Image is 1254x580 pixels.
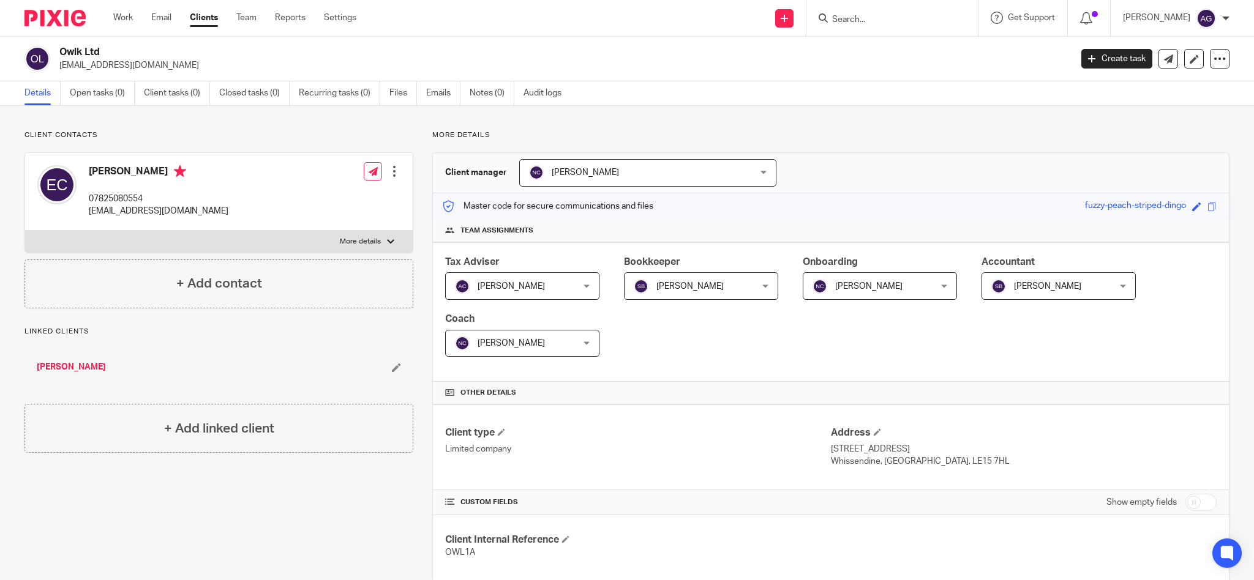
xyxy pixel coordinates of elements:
span: Bookkeeper [624,257,680,267]
span: Tax Adviser [445,257,500,267]
p: Linked clients [24,327,413,336]
a: Work [113,12,133,24]
a: Audit logs [524,81,571,105]
a: Clients [190,12,218,24]
img: svg%3E [455,336,470,351]
p: [STREET_ADDRESS] [831,443,1217,455]
p: More details [340,237,381,247]
h4: CUSTOM FIELDS [445,497,831,507]
span: [PERSON_NAME] [1014,282,1081,291]
img: svg%3E [37,165,77,204]
a: Client tasks (0) [144,81,210,105]
span: Accountant [982,257,1035,267]
h4: Client Internal Reference [445,534,831,546]
a: Emails [426,81,460,105]
p: [EMAIL_ADDRESS][DOMAIN_NAME] [59,59,1063,72]
p: Master code for secure communications and files [442,200,653,212]
a: Closed tasks (0) [219,81,290,105]
p: Whissendine, [GEOGRAPHIC_DATA], LE15 7HL [831,455,1217,467]
h4: Client type [445,426,831,439]
h4: Address [831,426,1217,439]
h4: [PERSON_NAME] [89,165,228,180]
h4: + Add contact [176,274,262,293]
p: Client contacts [24,130,413,140]
label: Show empty fields [1106,496,1177,508]
a: Open tasks (0) [70,81,135,105]
p: 07825080554 [89,193,228,205]
span: [PERSON_NAME] [478,339,545,348]
p: [PERSON_NAME] [1123,12,1190,24]
img: Pixie [24,10,86,26]
img: svg%3E [1196,9,1216,28]
img: svg%3E [455,279,470,294]
img: svg%3E [813,279,827,294]
p: Limited company [445,443,831,455]
span: OWL1A [445,548,475,557]
p: More details [432,130,1230,140]
img: svg%3E [634,279,648,294]
span: [PERSON_NAME] [478,282,545,291]
a: Team [236,12,257,24]
span: Get Support [1008,13,1055,22]
img: svg%3E [24,46,50,72]
a: Settings [324,12,356,24]
p: [EMAIL_ADDRESS][DOMAIN_NAME] [89,205,228,217]
span: [PERSON_NAME] [835,282,903,291]
h2: Owlk Ltd [59,46,862,59]
span: Other details [460,388,516,398]
h3: Client manager [445,166,507,179]
a: Notes (0) [470,81,514,105]
i: Primary [174,165,186,177]
span: Onboarding [803,257,858,267]
a: Files [389,81,417,105]
span: Team assignments [460,226,533,236]
img: svg%3E [991,279,1006,294]
span: Coach [445,314,475,324]
img: svg%3E [529,165,544,180]
a: Email [151,12,171,24]
h4: + Add linked client [164,419,274,438]
a: Details [24,81,61,105]
span: [PERSON_NAME] [656,282,724,291]
span: [PERSON_NAME] [552,168,619,177]
a: Reports [275,12,306,24]
a: Recurring tasks (0) [299,81,380,105]
a: [PERSON_NAME] [37,361,106,373]
a: Create task [1081,49,1152,69]
div: fuzzy-peach-striped-dingo [1085,199,1186,214]
input: Search [831,15,941,26]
